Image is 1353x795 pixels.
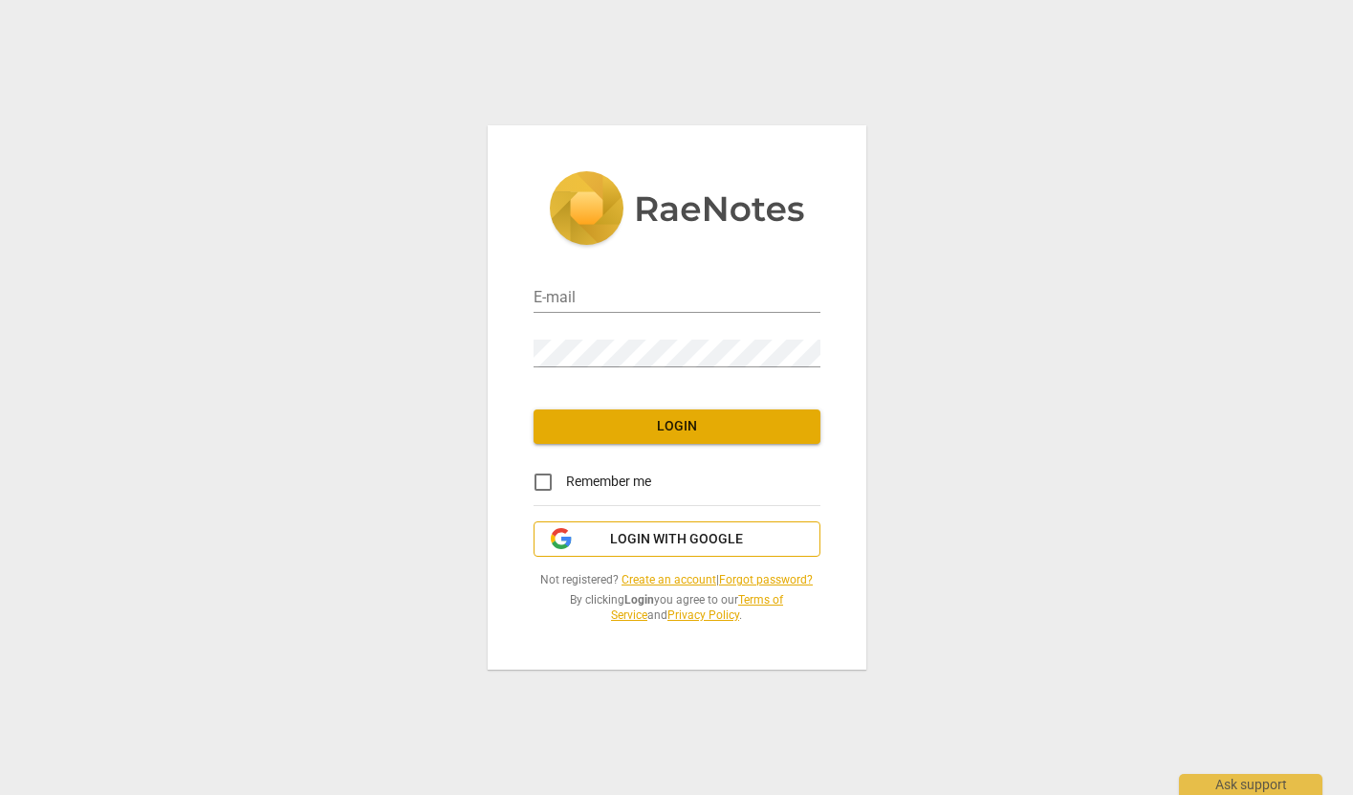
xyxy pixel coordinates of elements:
span: Login with Google [610,530,743,549]
div: Ask support [1179,774,1322,795]
img: 5ac2273c67554f335776073100b6d88f.svg [549,171,805,250]
span: Login [549,417,805,436]
a: Create an account [622,573,716,586]
b: Login [624,593,654,607]
span: Remember me [566,472,651,492]
span: By clicking you agree to our and . [534,592,820,624]
button: Login with Google [534,521,820,558]
button: Login [534,409,820,444]
a: Privacy Policy [667,608,739,622]
span: Not registered? | [534,572,820,588]
a: Forgot password? [719,573,813,586]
